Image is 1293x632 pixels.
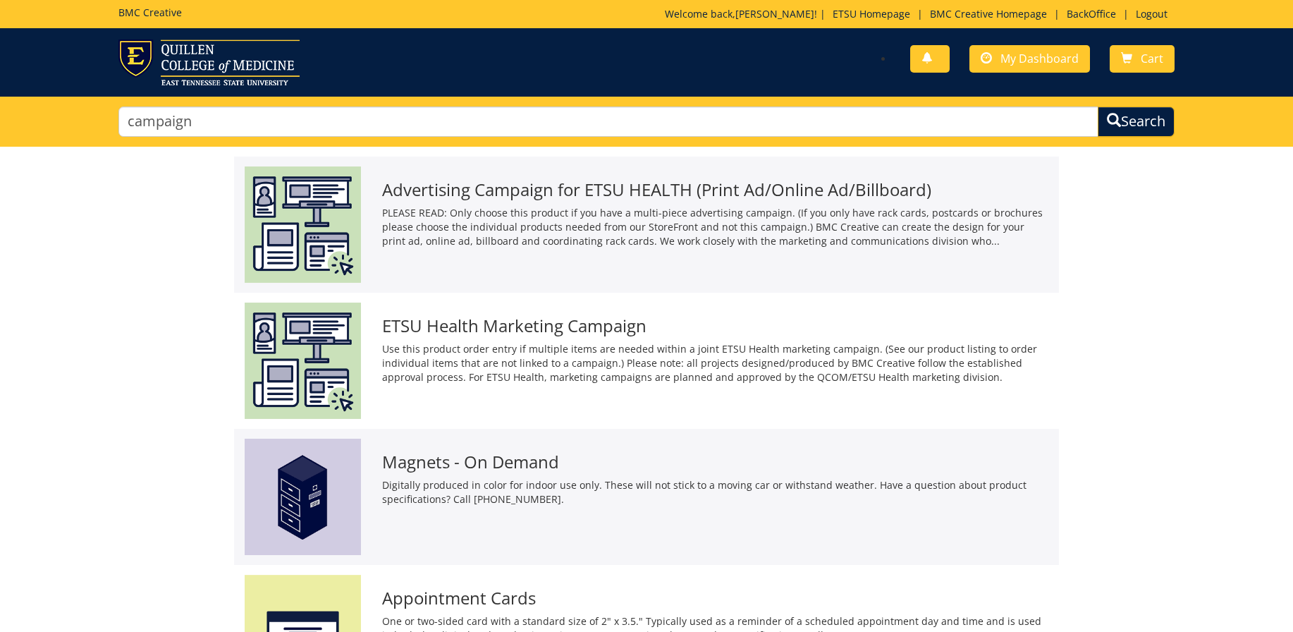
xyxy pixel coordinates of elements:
[118,107,1098,137] input: Search...
[382,181,1048,199] h3: Advertising Campaign for ETSU HEALTH (Print Ad/Online Ad/Billboard)
[1110,45,1175,73] a: Cart
[245,166,1048,283] a: Advertising Campaign for ETSU HEALTH (Print Ad/Online Ad/Billboard) PLEASE READ: Only choose this...
[245,439,361,555] img: magnets-59492663d52397.19542485.png
[382,453,1048,471] h3: Magnets - On Demand
[923,7,1054,20] a: BMC Creative Homepage
[382,317,1048,335] h3: ETSU Health Marketing Campaign
[245,303,1048,419] a: ETSU Health Marketing Campaign Use this product order entry if multiple items are needed within a...
[382,342,1048,384] p: Use this product order entry if multiple items are needed within a joint ETSU Health marketing ca...
[1141,51,1163,66] span: Cart
[245,303,361,419] img: clinic%20project-6078417515ab93.06286557.png
[118,7,182,18] h5: BMC Creative
[665,7,1175,21] p: Welcome back, ! | | | |
[382,478,1048,506] p: Digitally produced in color for indoor use only. These will not stick to a moving car or withstan...
[1098,107,1175,137] button: Search
[382,206,1048,248] p: PLEASE READ: Only choose this product if you have a multi-piece advertising campaign. (If you onl...
[826,7,917,20] a: ETSU Homepage
[245,439,1048,555] a: Magnets - On Demand Digitally produced in color for indoor use only. These will not stick to a mo...
[245,166,361,283] img: etsu%20health%20marketing%20campaign%20image-6075f5506d2aa2.29536275.png
[735,7,814,20] a: [PERSON_NAME]
[1129,7,1175,20] a: Logout
[1000,51,1079,66] span: My Dashboard
[118,39,300,85] img: ETSU logo
[969,45,1090,73] a: My Dashboard
[382,589,1048,607] h3: Appointment Cards
[1060,7,1123,20] a: BackOffice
